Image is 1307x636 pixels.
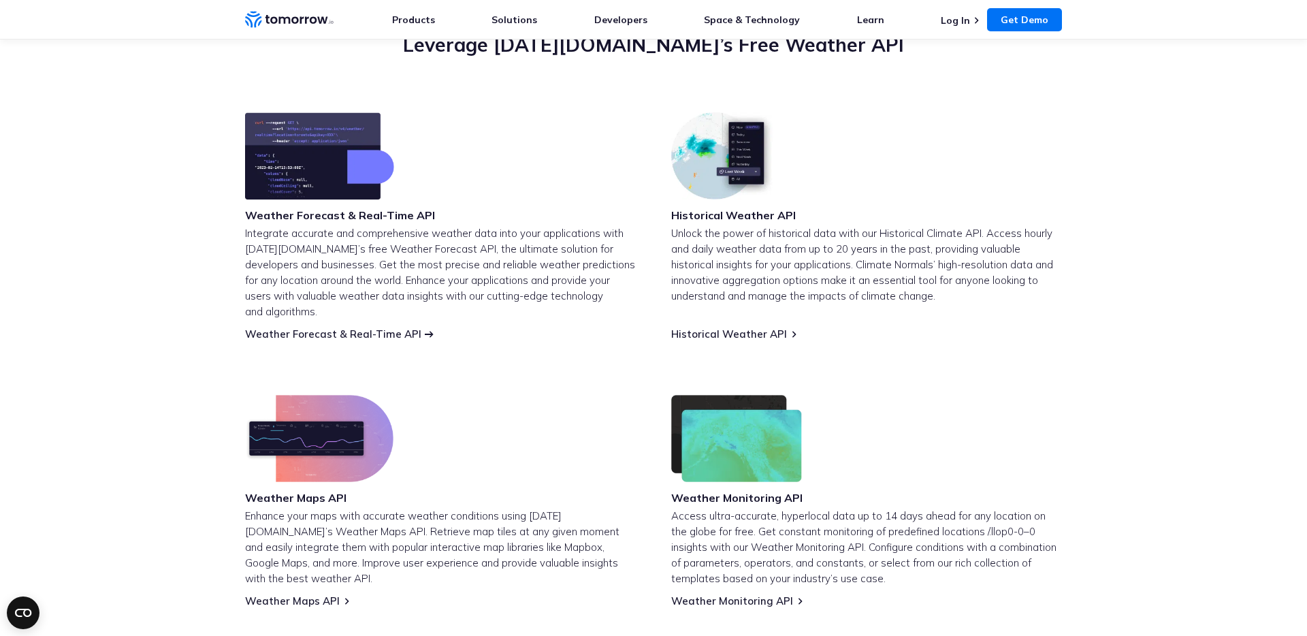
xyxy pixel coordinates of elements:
[245,328,421,340] a: Weather Forecast & Real-Time API
[671,225,1062,304] p: Unlock the power of historical data with our Historical Climate API. Access hourly and daily weat...
[7,597,39,629] button: Open CMP widget
[594,14,647,26] a: Developers
[671,490,803,505] h3: Weather Monitoring API
[704,14,800,26] a: Space & Technology
[857,14,884,26] a: Learn
[245,594,340,607] a: Weather Maps API
[671,328,787,340] a: Historical Weather API
[987,8,1062,31] a: Get Demo
[245,508,636,586] p: Enhance your maps with accurate weather conditions using [DATE][DOMAIN_NAME]’s Weather Maps API. ...
[245,208,435,223] h3: Weather Forecast & Real-Time API
[671,208,796,223] h3: Historical Weather API
[392,14,435,26] a: Products
[245,10,334,30] a: Home link
[671,508,1062,586] p: Access ultra-accurate, hyperlocal data up to 14 days ahead for any location on the globe for free...
[245,490,393,505] h3: Weather Maps API
[245,32,1062,58] h2: Leverage [DATE][DOMAIN_NAME]’s Free Weather API
[941,14,970,27] a: Log In
[245,225,636,319] p: Integrate accurate and comprehensive weather data into your applications with [DATE][DOMAIN_NAME]...
[491,14,537,26] a: Solutions
[671,594,793,607] a: Weather Monitoring API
